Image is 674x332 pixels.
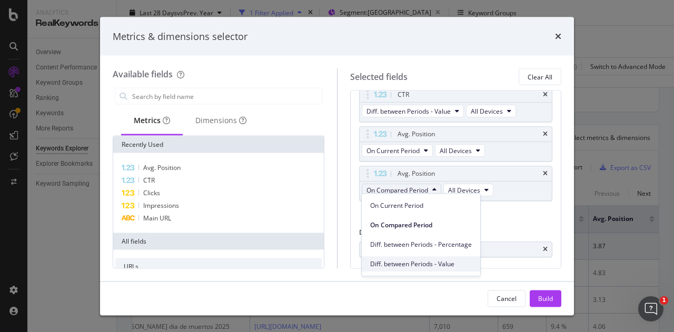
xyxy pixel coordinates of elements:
div: times [543,92,548,98]
span: Diff. between Periods - Value [370,259,472,269]
div: Metrics [134,115,170,126]
div: Dimensions [359,228,553,242]
span: Avg. Position [143,163,181,172]
div: URLs [115,258,322,275]
div: times [543,246,548,253]
span: CTR [143,176,155,185]
span: On Compared Period [366,186,428,195]
div: All fields [113,233,324,250]
div: Available fields [113,68,173,80]
div: Avg. Position [398,169,435,179]
div: Keywordtimes [359,242,553,257]
span: 1 [660,296,668,305]
div: Selected fields [350,71,408,83]
button: Clear All [519,68,561,85]
div: Avg. Position [398,129,435,140]
span: Main URL [143,214,171,223]
span: All Devices [440,146,472,155]
div: Build [538,294,553,303]
span: On Current Period [366,146,420,155]
div: CTRtimesDiff. between Periods - ValueAll Devices [359,87,553,123]
button: All Devices [435,145,485,157]
div: CTR [398,90,409,100]
div: times [555,29,561,43]
span: On Current Period [370,201,472,210]
div: Clear All [528,72,552,81]
div: Dimensions [195,115,246,126]
span: Diff. between Periods - Value [366,107,451,116]
div: Metrics & dimensions selector [113,29,247,43]
div: Recently Used [113,136,324,153]
button: All Devices [466,105,516,118]
div: Avg. PositiontimesOn Current PeriodAll Devices [359,127,553,162]
button: Diff. between Periods - Value [362,105,464,118]
span: All Devices [448,186,480,195]
span: All Devices [471,107,503,116]
span: Impressions [143,201,179,210]
div: times [543,132,548,138]
input: Search by field name [131,88,322,104]
iframe: Intercom live chat [638,296,663,321]
div: times [543,171,548,177]
button: Cancel [488,290,526,307]
span: On Compared Period [370,220,472,230]
button: On Current Period [362,145,433,157]
span: Diff. between Periods - Percentage [370,240,472,249]
button: Build [530,290,561,307]
button: All Devices [443,184,493,197]
button: On Compared Period [362,184,441,197]
div: Cancel [497,294,517,303]
span: Clicks [143,188,160,197]
div: Avg. PositiontimesOn Compared PeriodAll Devices [359,166,553,202]
div: modal [100,17,574,315]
